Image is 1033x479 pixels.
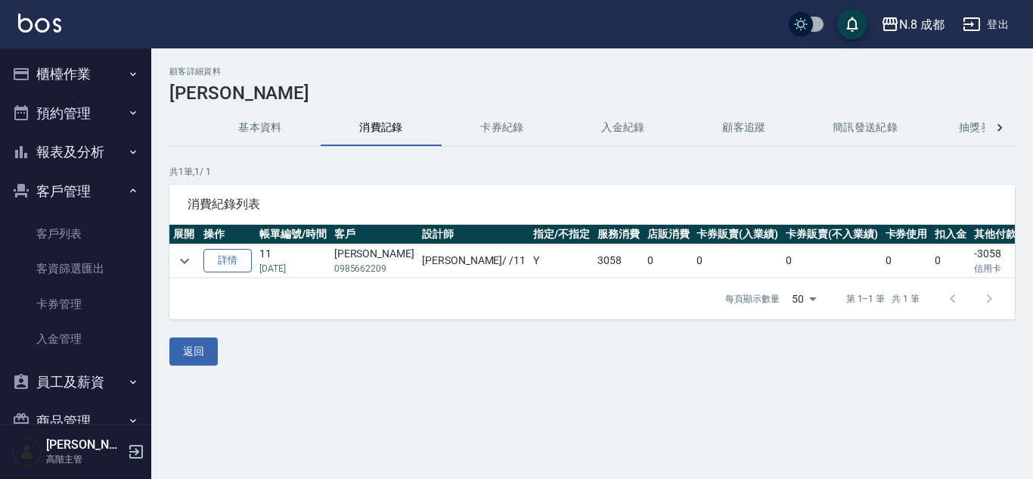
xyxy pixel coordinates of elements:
[594,244,644,278] td: 3058
[169,82,1015,104] h3: [PERSON_NAME]
[6,287,145,322] a: 卡券管理
[846,292,920,306] p: 第 1–1 筆 共 1 筆
[12,437,42,467] img: Person
[6,54,145,94] button: 櫃檯作業
[200,225,256,244] th: 操作
[200,110,321,146] button: 基本資料
[18,14,61,33] img: Logo
[256,225,330,244] th: 帳單編號/時間
[203,249,252,272] a: 詳情
[169,165,1015,179] p: 共 1 筆, 1 / 1
[786,278,822,319] div: 50
[173,250,196,272] button: expand row
[259,262,327,275] p: [DATE]
[330,244,418,278] td: [PERSON_NAME]
[684,110,805,146] button: 顧客追蹤
[321,110,442,146] button: 消費記錄
[334,262,414,275] p: 0985662209
[693,244,782,278] td: 0
[931,244,970,278] td: 0
[256,244,330,278] td: 11
[644,244,693,278] td: 0
[957,11,1015,39] button: 登出
[644,225,693,244] th: 店販消費
[529,244,594,278] td: Y
[46,453,123,466] p: 高階主管
[169,337,218,365] button: 返回
[6,132,145,172] button: 報表及分析
[46,437,123,453] h5: [PERSON_NAME]
[6,94,145,133] button: 預約管理
[330,225,418,244] th: 客戶
[931,225,970,244] th: 扣入金
[594,225,644,244] th: 服務消費
[442,110,563,146] button: 卡券紀錄
[6,322,145,356] a: 入金管理
[6,251,145,286] a: 客資篩選匯出
[837,9,867,39] button: save
[563,110,684,146] button: 入金紀錄
[529,225,594,244] th: 指定/不指定
[782,244,882,278] td: 0
[418,244,529,278] td: [PERSON_NAME] / /11
[782,225,882,244] th: 卡券販賣(不入業績)
[882,225,932,244] th: 卡券使用
[899,15,945,34] div: N.8 成都
[418,225,529,244] th: 設計師
[6,402,145,441] button: 商品管理
[882,244,932,278] td: 0
[169,225,200,244] th: 展開
[188,197,997,212] span: 消費紀錄列表
[805,110,926,146] button: 簡訊發送紀錄
[6,172,145,211] button: 客戶管理
[725,292,780,306] p: 每頁顯示數量
[169,67,1015,76] h2: 顧客詳細資料
[875,9,951,40] button: N.8 成都
[6,216,145,251] a: 客戶列表
[6,362,145,402] button: 員工及薪資
[693,225,782,244] th: 卡券販賣(入業績)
